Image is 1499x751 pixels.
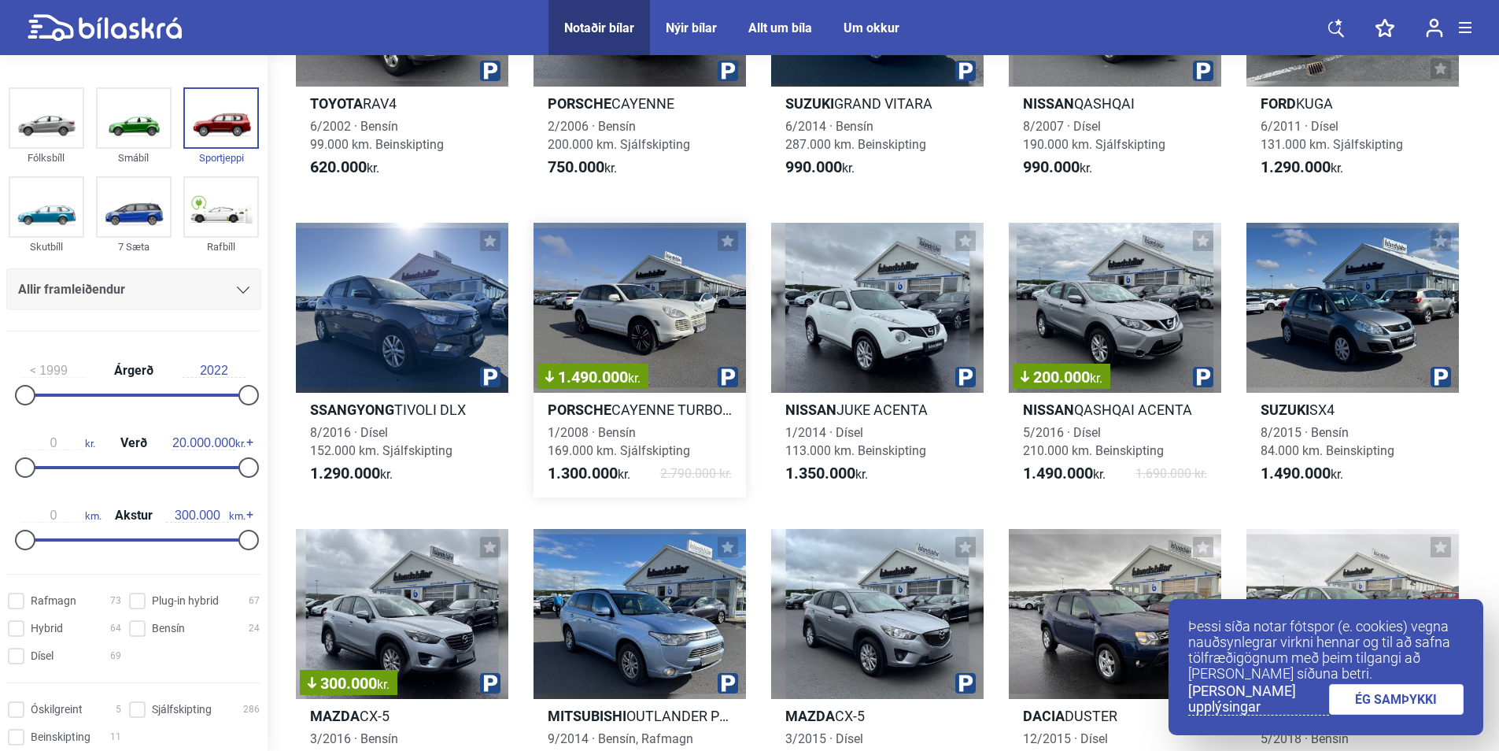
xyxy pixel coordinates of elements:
[1023,464,1106,483] span: kr.
[1246,94,1459,113] h2: KUGA
[152,620,185,637] span: Bensín
[1023,95,1074,112] b: Nissan
[110,620,121,637] span: 64
[31,648,54,664] span: Dísel
[310,464,380,483] b: 1.290.000
[1329,684,1464,715] a: ÉG SAMÞYKKI
[1023,157,1080,176] b: 990.000
[1431,367,1451,387] img: parking.png
[9,238,84,256] div: Skutbíll
[785,158,855,177] span: kr.
[183,238,259,256] div: Rafbíll
[310,157,367,176] b: 620.000
[955,673,976,694] img: parking.png
[31,593,76,609] span: Rafmagn
[785,401,836,418] b: Nissan
[110,648,121,664] span: 69
[310,158,379,177] span: kr.
[785,708,835,724] b: Mazda
[534,707,746,725] h2: OUTLANDER PHEV
[110,729,121,745] span: 11
[718,367,738,387] img: parking.png
[628,371,641,386] span: kr.
[296,94,508,113] h2: RAV4
[955,61,976,81] img: parking.png
[844,20,899,35] a: Um okkur
[771,94,984,113] h2: GRAND VITARA
[785,157,842,176] b: 990.000
[22,509,102,523] span: km.
[548,708,626,724] b: Mitsubishi
[548,401,611,418] b: Porsche
[18,279,125,301] span: Allir framleiðendur
[1246,223,1459,498] a: SuzukiSX48/2015 · Bensín84.000 km. Beinskipting1.490.000kr.
[480,673,500,694] img: parking.png
[308,675,390,691] span: 300.000
[310,464,393,483] span: kr.
[1023,401,1074,418] b: Nissan
[31,620,63,637] span: Hybrid
[152,593,219,609] span: Plug-in hybrid
[116,701,121,718] span: 5
[31,729,90,745] span: Beinskipting
[1023,425,1164,458] span: 5/2016 · Dísel 210.000 km. Beinskipting
[1023,464,1093,483] b: 1.490.000
[1090,371,1102,386] span: kr.
[548,157,604,176] b: 750.000
[548,119,690,152] span: 2/2006 · Bensín 200.000 km. Sjálfskipting
[534,223,746,498] a: 1.490.000kr.PorscheCAYENNE TURBO S1/2008 · Bensín169.000 km. Sjálfskipting1.300.000kr.2.790.000 kr.
[771,223,984,498] a: NissanJUKE ACENTA1/2014 · Dísel113.000 km. Beinskipting1.350.000kr.
[564,20,634,35] div: Notaðir bílar
[785,464,855,483] b: 1.350.000
[1426,18,1443,38] img: user-login.svg
[1188,619,1464,682] p: Þessi síða notar fótspor (e. cookies) vegna nauðsynlegrar virkni hennar og til að safna tölfræðig...
[955,367,976,387] img: parking.png
[1193,61,1213,81] img: parking.png
[310,708,360,724] b: Mazda
[718,673,738,694] img: parking.png
[1261,119,1403,152] span: 6/2011 · Dísel 131.000 km. Sjálfskipting
[183,149,259,167] div: Sportjeppi
[548,95,611,112] b: Porsche
[1193,367,1213,387] img: parking.png
[1261,401,1309,418] b: Suzuki
[480,61,500,81] img: parking.png
[249,620,260,637] span: 24
[666,20,717,35] div: Nýir bílar
[1261,95,1296,112] b: Ford
[548,158,617,177] span: kr.
[1023,158,1092,177] span: kr.
[1135,464,1207,483] span: 1.690.000 kr.
[152,701,212,718] span: Sjálfskipting
[296,707,508,725] h2: CX-5
[243,701,260,718] span: 286
[310,95,363,112] b: Toyota
[1009,94,1221,113] h2: QASHQAI
[1261,464,1331,483] b: 1.490.000
[249,593,260,609] span: 67
[1021,369,1102,385] span: 200.000
[1261,158,1343,177] span: kr.
[96,149,172,167] div: Smábíl
[1023,119,1165,152] span: 8/2007 · Dísel 190.000 km. Sjálfskipting
[296,401,508,419] h2: TIVOLI DLX
[1188,683,1329,716] a: [PERSON_NAME] upplýsingar
[1009,223,1221,498] a: 200.000kr.NissanQASHQAI ACENTA5/2016 · Dísel210.000 km. Beinskipting1.490.000kr.1.690.000 kr.
[771,707,984,725] h2: CX-5
[310,425,452,458] span: 8/2016 · Dísel 152.000 km. Sjálfskipting
[545,369,641,385] span: 1.490.000
[1009,401,1221,419] h2: QASHQAI ACENTA
[548,464,618,483] b: 1.300.000
[1261,157,1331,176] b: 1.290.000
[377,677,390,692] span: kr.
[660,464,732,483] span: 2.790.000 kr.
[1009,707,1221,725] h2: DUSTER
[310,401,394,418] b: Ssangyong
[534,401,746,419] h2: CAYENNE TURBO S
[785,425,926,458] span: 1/2014 · Dísel 113.000 km. Beinskipting
[310,119,444,152] span: 6/2002 · Bensín 99.000 km. Beinskipting
[785,464,868,483] span: kr.
[96,238,172,256] div: 7 Sæta
[1023,708,1065,724] b: Dacia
